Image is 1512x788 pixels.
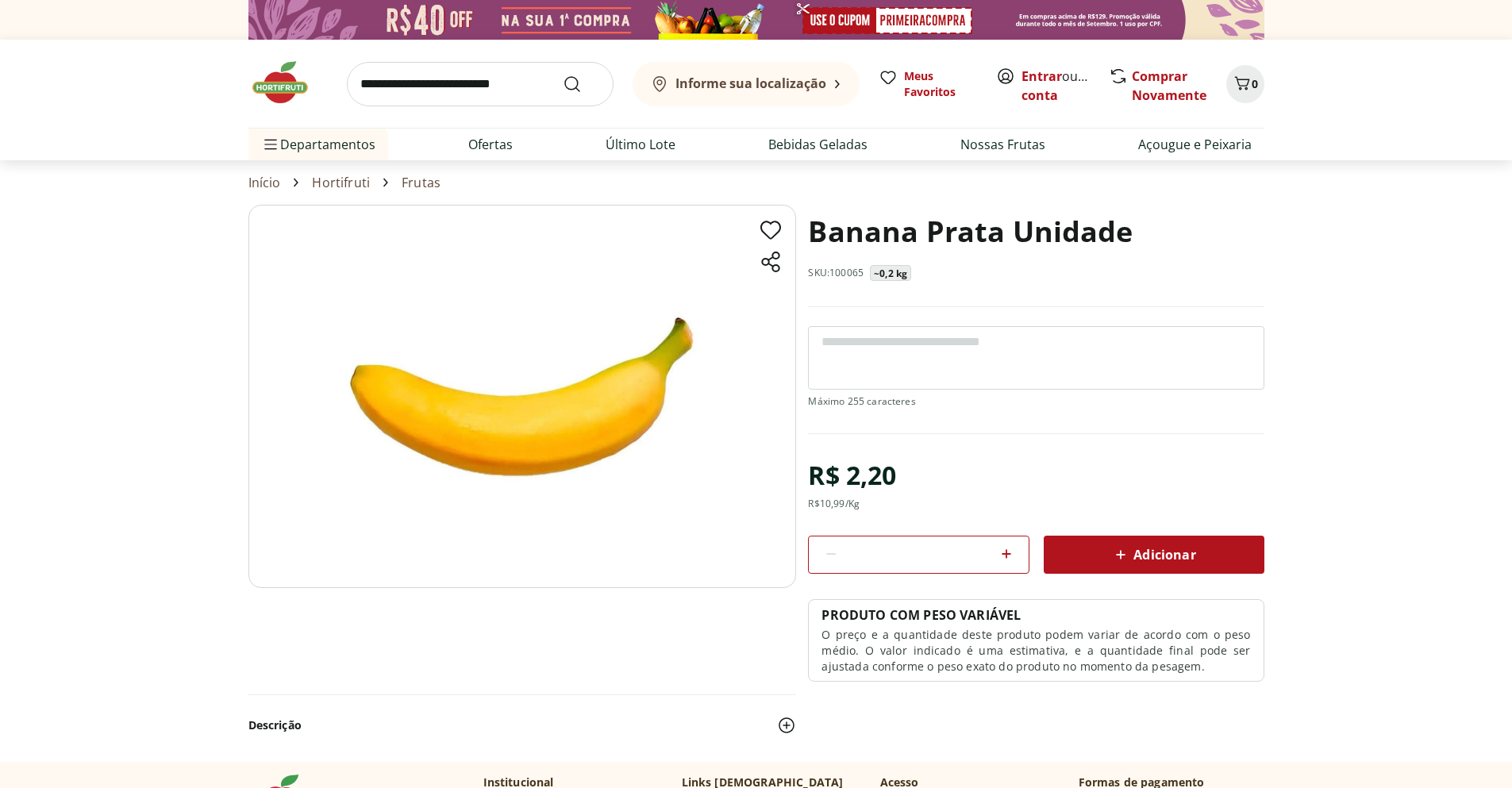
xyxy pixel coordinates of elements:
[874,267,907,280] p: ~0,2 kg
[1226,65,1264,103] button: Carrinho
[1111,545,1195,564] span: Adicionar
[1252,76,1258,91] span: 0
[1044,536,1264,574] button: Adicionar
[1132,67,1206,104] a: Comprar Novamente
[261,125,375,163] span: Departamentos
[402,175,441,190] a: Frutas
[821,627,1250,675] p: O preço e a quantidade deste produto podem variar de acordo com o peso médio. O valor indicado é ...
[960,135,1045,154] a: Nossas Frutas
[1138,135,1252,154] a: Açougue e Peixaria
[675,75,826,92] b: Informe sua localização
[563,75,601,94] button: Submit Search
[808,205,1133,259] h1: Banana Prata Unidade
[261,125,280,163] button: Menu
[821,606,1021,624] p: PRODUTO COM PESO VARIÁVEL
[347,62,614,106] input: search
[248,175,281,190] a: Início
[808,267,864,279] p: SKU: 100065
[1021,67,1062,85] a: Entrar
[248,59,328,106] img: Hortifruti
[633,62,860,106] button: Informe sua localização
[808,453,896,498] div: R$ 2,20
[248,205,796,588] img: Banana Prata Unidade
[468,135,513,154] a: Ofertas
[1021,67,1092,105] span: ou
[606,135,675,154] a: Último Lote
[808,498,860,510] div: R$ 10,99 /Kg
[248,708,796,743] button: Descrição
[904,68,977,100] span: Meus Favoritos
[768,135,868,154] a: Bebidas Geladas
[1021,67,1109,104] a: Criar conta
[312,175,370,190] a: Hortifruti
[879,68,977,100] a: Meus Favoritos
